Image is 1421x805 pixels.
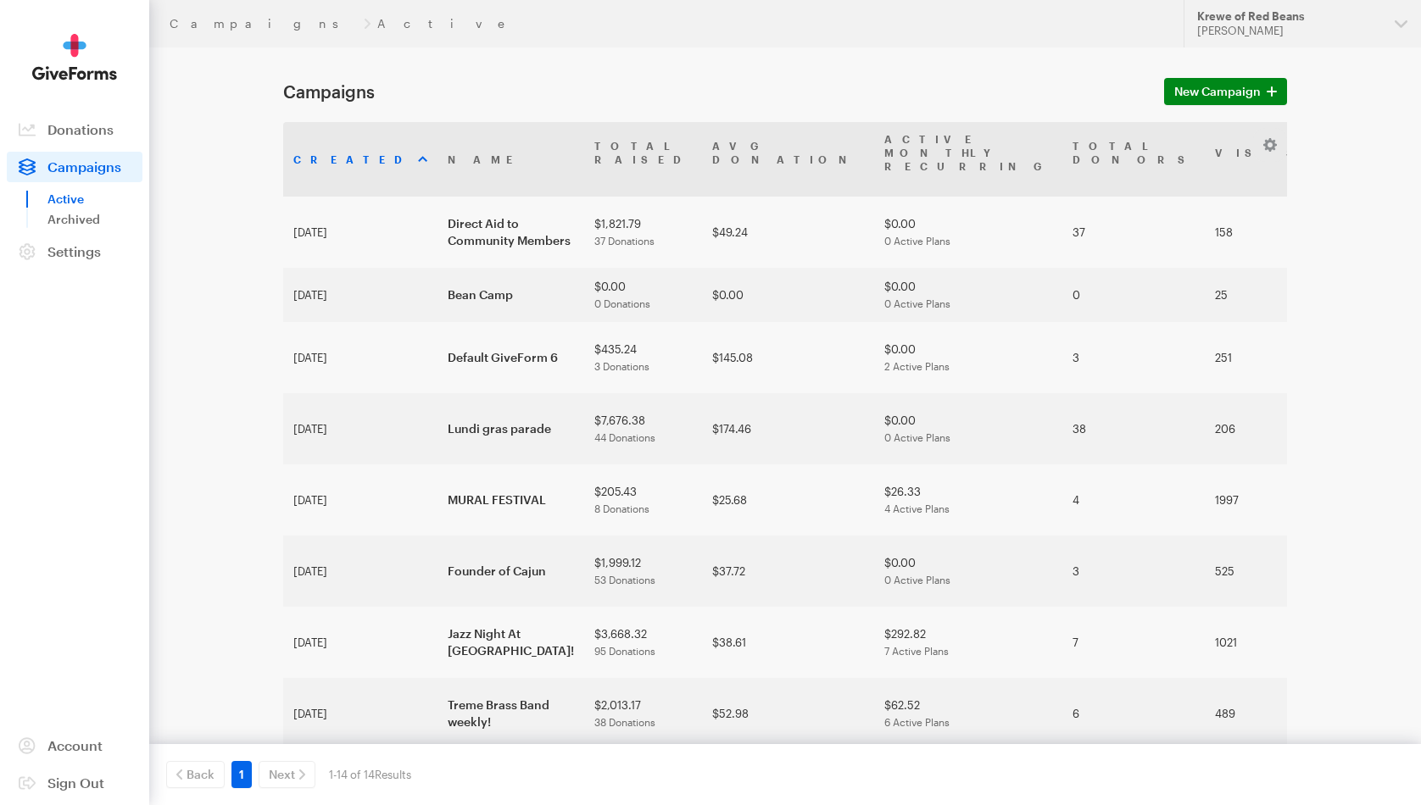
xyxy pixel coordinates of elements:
[884,431,950,443] span: 0 Active Plans
[874,122,1062,197] th: Active MonthlyRecurring: activate to sort column ascending
[1205,393,1313,464] td: 206
[702,268,874,322] td: $0.00
[437,197,584,268] td: Direct Aid to Community Members
[283,607,437,678] td: [DATE]
[437,464,584,536] td: MURAL FESTIVAL
[1062,197,1205,268] td: 37
[170,17,357,31] a: Campaigns
[437,678,584,749] td: Treme Brass Band weekly!
[594,431,655,443] span: 44 Donations
[1062,268,1205,322] td: 0
[1205,322,1313,393] td: 251
[702,393,874,464] td: $174.46
[1205,607,1313,678] td: 1021
[283,81,1144,102] h1: Campaigns
[874,678,1062,749] td: $62.52
[584,393,702,464] td: $7,676.38
[1062,322,1205,393] td: 3
[47,158,121,175] span: Campaigns
[702,678,874,749] td: $52.98
[437,322,584,393] td: Default GiveForm 6
[7,152,142,182] a: Campaigns
[283,393,437,464] td: [DATE]
[702,607,874,678] td: $38.61
[1205,268,1313,322] td: 25
[584,268,702,322] td: $0.00
[1062,678,1205,749] td: 6
[283,678,437,749] td: [DATE]
[7,236,142,267] a: Settings
[7,768,142,798] a: Sign Out
[1062,464,1205,536] td: 4
[47,243,101,259] span: Settings
[594,574,655,586] span: 53 Donations
[874,393,1062,464] td: $0.00
[884,360,950,372] span: 2 Active Plans
[283,268,437,322] td: [DATE]
[283,464,437,536] td: [DATE]
[874,464,1062,536] td: $26.33
[594,297,650,309] span: 0 Donations
[1164,78,1287,105] a: New Campaign
[874,607,1062,678] td: $292.82
[702,322,874,393] td: $145.08
[437,607,584,678] td: Jazz Night At [GEOGRAPHIC_DATA]!
[7,730,142,761] a: Account
[437,268,584,322] td: Bean Camp
[594,716,655,728] span: 38 Donations
[47,737,103,753] span: Account
[584,678,702,749] td: $2,013.17
[1062,607,1205,678] td: 7
[584,197,702,268] td: $1,821.79
[1174,81,1261,102] span: New Campaign
[47,209,142,230] a: Archived
[47,774,104,791] span: Sign Out
[1205,536,1313,607] td: 525
[884,235,950,247] span: 0 Active Plans
[702,197,874,268] td: $49.24
[32,34,117,80] img: GiveForms
[702,464,874,536] td: $25.68
[884,297,950,309] span: 0 Active Plans
[437,536,584,607] td: Founder of Cajun
[329,761,411,788] div: 1-14 of 14
[584,122,702,197] th: TotalRaised: activate to sort column ascending
[47,121,114,137] span: Donations
[437,122,584,197] th: Name: activate to sort column ascending
[584,536,702,607] td: $1,999.12
[884,645,949,657] span: 7 Active Plans
[874,322,1062,393] td: $0.00
[874,536,1062,607] td: $0.00
[1197,24,1381,38] div: [PERSON_NAME]
[584,322,702,393] td: $435.24
[594,235,655,247] span: 37 Donations
[584,464,702,536] td: $205.43
[594,502,649,514] span: 8 Donations
[375,768,411,781] span: Results
[437,393,584,464] td: Lundi gras parade
[884,502,950,514] span: 4 Active Plans
[874,197,1062,268] td: $0.00
[1205,197,1313,268] td: 158
[1062,536,1205,607] td: 3
[1062,122,1205,197] th: TotalDonors: activate to sort column ascending
[7,114,142,145] a: Donations
[283,322,437,393] td: [DATE]
[283,197,437,268] td: [DATE]
[1062,393,1205,464] td: 38
[702,536,874,607] td: $37.72
[874,268,1062,322] td: $0.00
[1197,9,1381,24] div: Krewe of Red Beans
[47,189,142,209] a: Active
[584,607,702,678] td: $3,668.32
[1205,678,1313,749] td: 489
[884,716,950,728] span: 6 Active Plans
[283,122,437,197] th: Created: activate to sort column ascending
[283,536,437,607] td: [DATE]
[594,645,655,657] span: 95 Donations
[884,574,950,586] span: 0 Active Plans
[1205,122,1313,197] th: Visits: activate to sort column ascending
[1205,464,1313,536] td: 1997
[594,360,649,372] span: 3 Donations
[702,122,874,197] th: AvgDonation: activate to sort column ascending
